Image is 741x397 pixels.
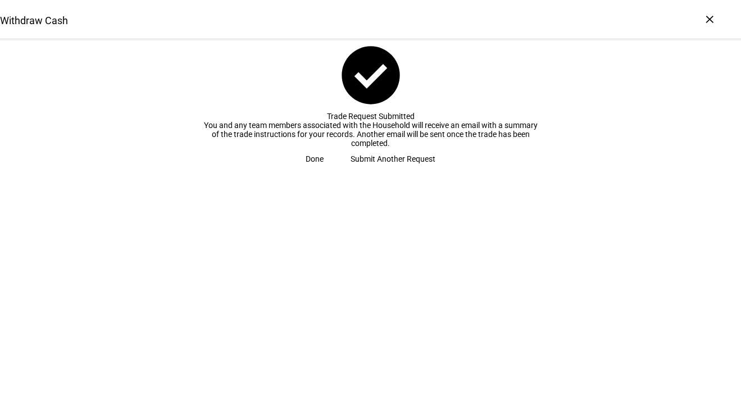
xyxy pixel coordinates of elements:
button: Done [292,148,337,170]
mat-icon: check_circle [336,40,406,110]
span: Done [306,148,324,170]
span: Submit Another Request [351,148,435,170]
button: Submit Another Request [337,148,449,170]
div: You and any team members associated with the Household will receive an email with a summary of th... [202,121,539,148]
div: × [701,10,719,28]
div: Trade Request Submitted [202,112,539,121]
